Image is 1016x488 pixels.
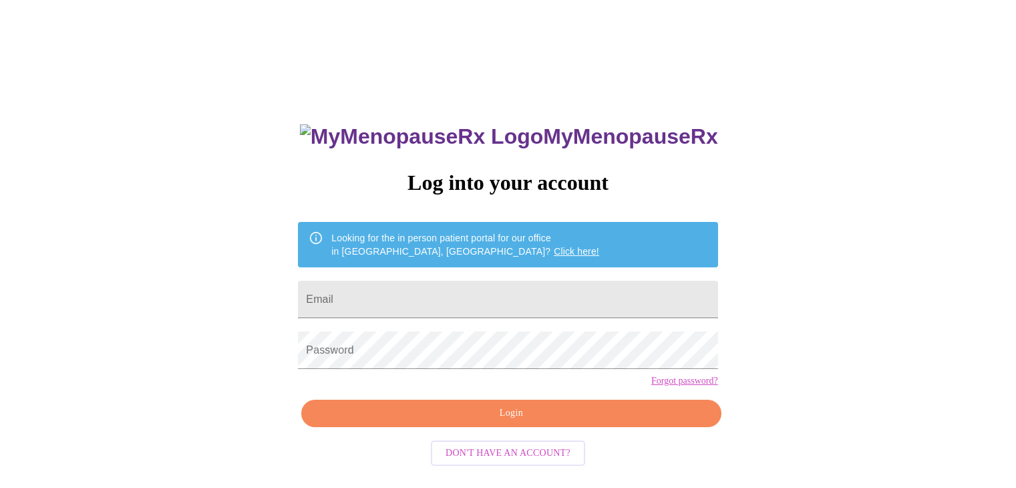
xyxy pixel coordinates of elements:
[431,441,585,467] button: Don't have an account?
[300,124,718,149] h3: MyMenopauseRx
[300,124,543,149] img: MyMenopauseRx Logo
[317,405,705,422] span: Login
[554,246,599,257] a: Click here!
[298,170,717,195] h3: Log into your account
[301,400,721,427] button: Login
[446,445,570,462] span: Don't have an account?
[651,376,718,386] a: Forgot password?
[428,446,588,457] a: Don't have an account?
[331,226,599,263] div: Looking for the in person patient portal for our office in [GEOGRAPHIC_DATA], [GEOGRAPHIC_DATA]?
